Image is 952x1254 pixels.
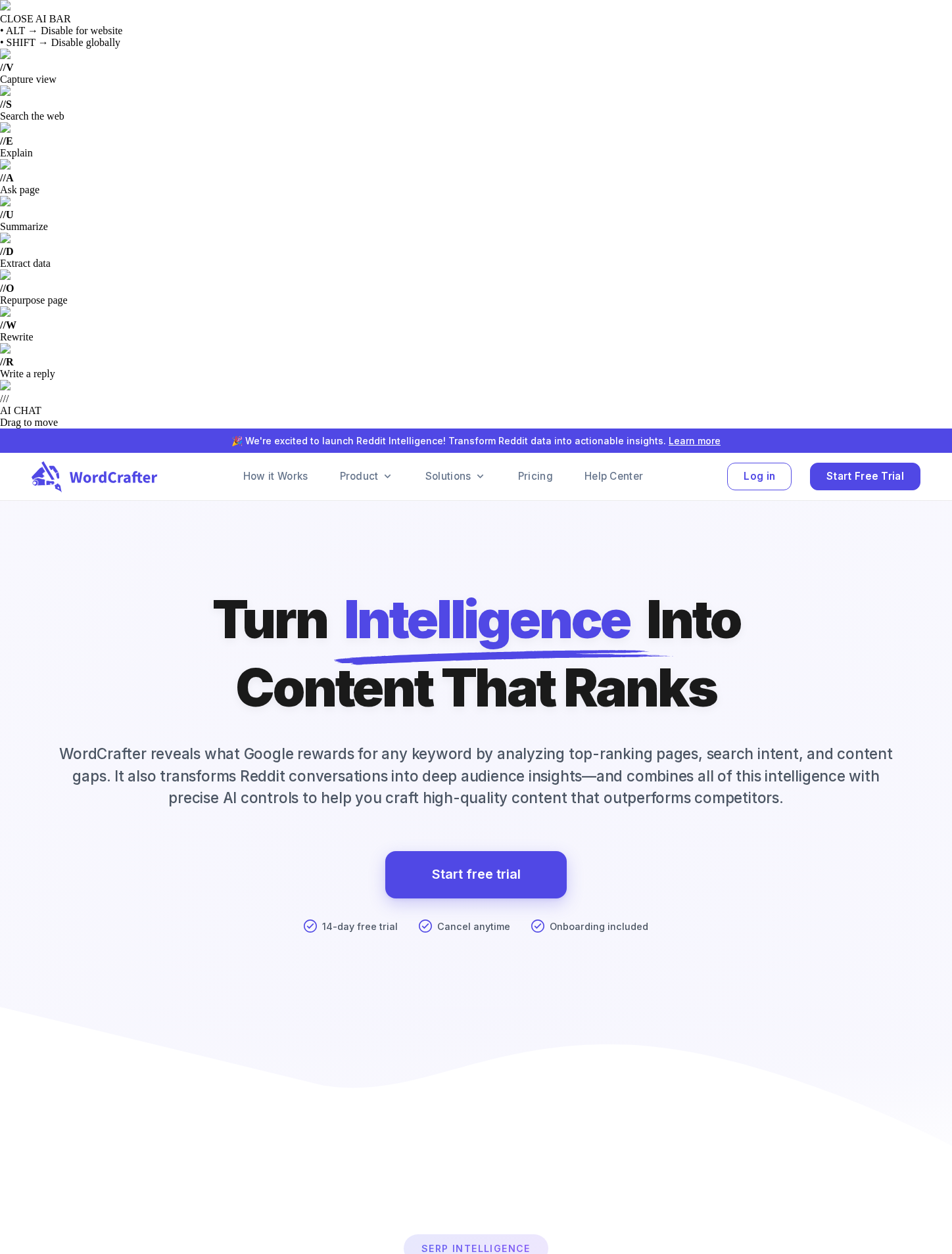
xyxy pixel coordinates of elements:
[669,435,721,446] a: Learn more
[744,468,775,486] span: Log in
[32,743,920,809] p: WordCrafter reveals what Google rewards for any keyword by analyzing top-ranking pages, search in...
[340,469,394,484] a: Product
[518,469,553,484] a: Pricing
[432,863,521,886] a: Start free trial
[550,919,648,934] p: Onboarding included
[385,851,567,898] a: Start free trial
[810,463,920,491] button: Start Free Trial
[243,469,308,484] a: How it Works
[826,468,904,486] span: Start Free Trial
[344,585,631,653] span: Intelligence
[425,469,487,484] a: Solutions
[212,585,740,722] h1: Turn Into Content That Ranks
[584,469,643,484] a: Help Center
[322,919,398,934] p: 14-day free trial
[727,463,792,491] button: Log in
[21,434,931,448] p: 🎉 We're excited to launch Reddit Intelligence! Transform Reddit data into actionable insights.
[437,919,510,934] p: Cancel anytime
